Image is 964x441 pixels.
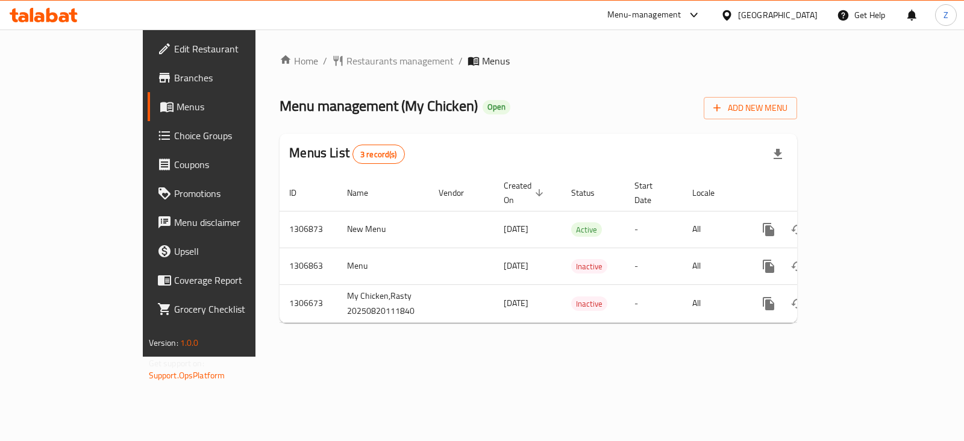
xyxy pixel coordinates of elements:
span: Menu disclaimer [174,215,294,230]
td: My Chicken,Rasty 20250820111840 [337,284,429,322]
a: Grocery Checklist [148,295,304,324]
span: Menus [482,54,510,68]
span: 1.0.0 [180,335,199,351]
span: Vendor [439,186,480,200]
a: Promotions [148,179,304,208]
span: Version: [149,335,178,351]
span: Open [483,102,510,112]
span: [DATE] [504,221,528,237]
span: Name [347,186,384,200]
span: Get support on: [149,355,204,371]
td: All [683,248,745,284]
span: Status [571,186,610,200]
span: Active [571,223,602,237]
span: Grocery Checklist [174,302,294,316]
a: Edit Restaurant [148,34,304,63]
table: enhanced table [280,175,880,323]
span: Coupons [174,157,294,172]
div: Inactive [571,259,607,274]
span: Locale [692,186,730,200]
span: ID [289,186,312,200]
td: - [625,211,683,248]
button: more [754,289,783,318]
span: Menu management ( My Chicken ) [280,92,478,119]
li: / [459,54,463,68]
li: / [323,54,327,68]
a: Upsell [148,237,304,266]
a: Choice Groups [148,121,304,150]
span: Restaurants management [346,54,454,68]
span: Z [944,8,948,22]
button: Change Status [783,252,812,281]
div: [GEOGRAPHIC_DATA] [738,8,818,22]
span: Created On [504,178,547,207]
td: 1306873 [280,211,337,248]
td: 1306863 [280,248,337,284]
td: Menu [337,248,429,284]
div: Active [571,222,602,237]
a: Menus [148,92,304,121]
span: Inactive [571,297,607,311]
div: Inactive [571,296,607,311]
div: Export file [763,140,792,169]
td: New Menu [337,211,429,248]
nav: breadcrumb [280,54,797,68]
span: Menus [177,99,294,114]
span: Edit Restaurant [174,42,294,56]
button: more [754,215,783,244]
span: [DATE] [504,295,528,311]
span: Start Date [634,178,668,207]
td: 1306673 [280,284,337,322]
span: Upsell [174,244,294,258]
a: Support.OpsPlatform [149,367,225,383]
span: 3 record(s) [353,149,404,160]
div: Total records count [352,145,405,164]
a: Coverage Report [148,266,304,295]
span: Coverage Report [174,273,294,287]
span: Choice Groups [174,128,294,143]
span: [DATE] [504,258,528,274]
td: All [683,211,745,248]
a: Menu disclaimer [148,208,304,237]
a: Restaurants management [332,54,454,68]
button: Add New Menu [704,97,797,119]
div: Open [483,100,510,114]
button: more [754,252,783,281]
div: Menu-management [607,8,681,22]
span: Inactive [571,260,607,274]
span: Add New Menu [713,101,787,116]
span: Branches [174,70,294,85]
span: Promotions [174,186,294,201]
button: Change Status [783,289,812,318]
a: Branches [148,63,304,92]
button: Change Status [783,215,812,244]
td: All [683,284,745,322]
h2: Menus List [289,144,404,164]
a: Coupons [148,150,304,179]
th: Actions [745,175,880,211]
td: - [625,284,683,322]
td: - [625,248,683,284]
